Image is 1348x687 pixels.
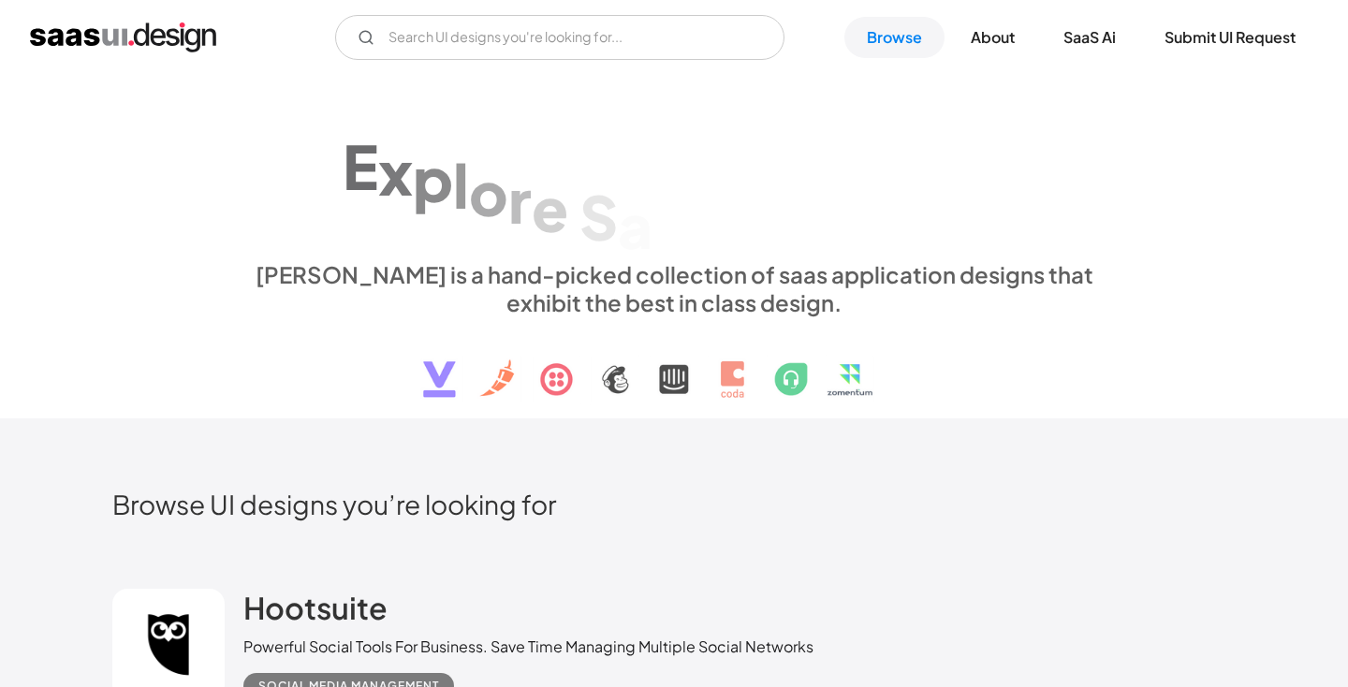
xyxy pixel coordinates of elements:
[243,589,388,636] a: Hootsuite
[390,316,958,414] img: text, icon, saas logo
[579,181,618,253] div: S
[1041,17,1138,58] a: SaaS Ai
[413,142,453,214] div: p
[618,190,652,262] div: a
[243,589,388,626] h2: Hootsuite
[243,636,813,658] div: Powerful Social Tools For Business. Save Time Managing Multiple Social Networks
[532,172,568,244] div: e
[30,22,216,52] a: home
[378,136,413,208] div: x
[335,15,784,60] form: Email Form
[112,488,1236,520] h2: Browse UI designs you’re looking for
[508,164,532,236] div: r
[453,149,469,221] div: l
[948,17,1037,58] a: About
[335,15,784,60] input: Search UI designs you're looking for...
[243,260,1105,316] div: [PERSON_NAME] is a hand-picked collection of saas application designs that exhibit the best in cl...
[469,156,508,228] div: o
[243,97,1105,241] h1: Explore SaaS UI design patterns & interactions.
[343,130,378,202] div: E
[1142,17,1318,58] a: Submit UI Request
[844,17,945,58] a: Browse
